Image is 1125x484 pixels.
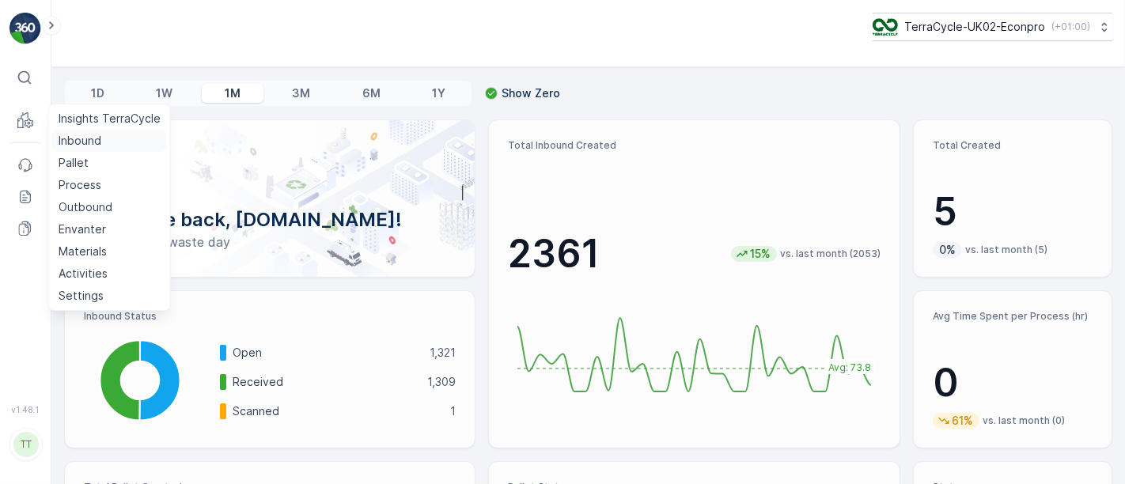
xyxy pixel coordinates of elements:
p: 1,321 [430,345,456,361]
p: 1,309 [427,374,456,390]
p: 0% [937,242,957,258]
p: Received [233,374,417,390]
p: 0 [933,359,1093,406]
p: vs. last month (2053) [780,248,881,260]
p: TerraCycle-UK02-Econpro [904,19,1045,35]
p: Open [233,345,419,361]
p: 61% [950,413,975,429]
p: ( +01:00 ) [1051,21,1090,33]
p: 3M [292,85,310,101]
button: TT [9,418,41,471]
p: 1D [91,85,104,101]
p: Total Created [933,139,1093,152]
p: Show Zero [502,85,560,101]
p: 15% [748,246,772,262]
p: 1Y [432,85,445,101]
img: logo [9,13,41,44]
img: terracycle_logo_wKaHoWT.png [873,18,898,36]
p: Inbound Status [84,310,456,323]
p: Scanned [233,403,440,419]
p: 1 [450,403,456,419]
p: Total Inbound Created [508,139,880,152]
p: vs. last month (0) [983,414,1065,427]
p: 1M [225,85,241,101]
p: Avg Time Spent per Process (hr) [933,310,1093,323]
span: v 1.48.1 [9,405,41,414]
p: 1W [156,85,172,101]
p: vs. last month (5) [965,244,1047,256]
p: 6M [362,85,381,101]
button: TerraCycle-UK02-Econpro(+01:00) [873,13,1112,41]
p: 2361 [508,230,600,278]
div: TT [13,432,39,457]
p: Have a zero-waste day [90,233,449,251]
p: 5 [933,188,1093,236]
p: Welcome back, [DOMAIN_NAME]! [90,207,449,233]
